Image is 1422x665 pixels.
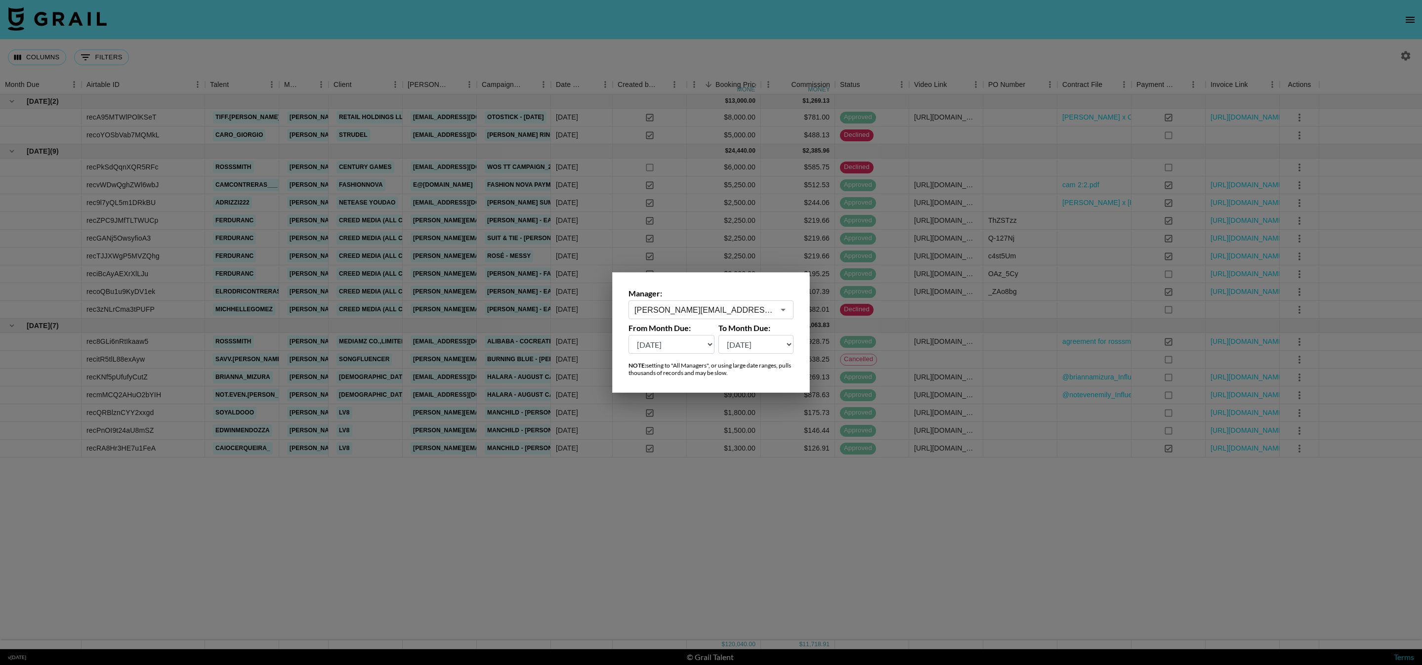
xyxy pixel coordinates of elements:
button: Open [776,303,790,317]
label: From Month Due: [628,323,714,333]
label: To Month Due: [718,323,794,333]
div: setting to "All Managers", or using large date ranges, pulls thousands of records and may be slow. [628,362,794,376]
strong: NOTE: [628,362,646,369]
label: Manager: [628,289,794,298]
